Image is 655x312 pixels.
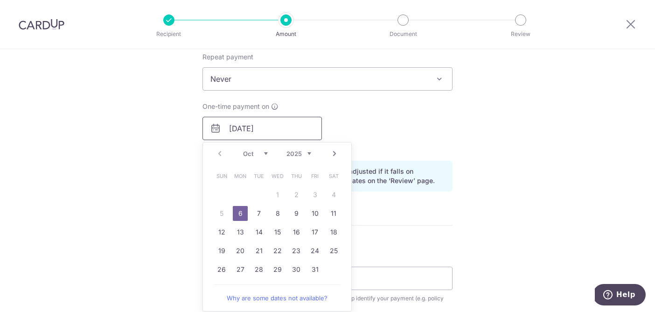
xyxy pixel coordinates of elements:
[329,148,340,159] a: Next
[307,262,322,277] a: 31
[326,225,341,240] a: 18
[307,206,322,221] a: 10
[214,169,229,184] span: Sunday
[270,169,285,184] span: Wednesday
[203,68,452,90] span: Never
[233,262,248,277] a: 27
[595,284,646,307] iframe: Opens a widget where you can find more information
[289,206,304,221] a: 9
[289,243,304,258] a: 23
[307,225,322,240] a: 17
[214,225,229,240] a: 12
[202,102,269,111] span: One-time payment on
[202,67,453,91] span: Never
[214,289,340,307] a: Why are some dates not available?
[270,225,285,240] a: 15
[369,29,438,39] p: Document
[307,169,322,184] span: Friday
[233,225,248,240] a: 13
[307,243,322,258] a: 24
[251,225,266,240] a: 14
[270,206,285,221] a: 8
[233,169,248,184] span: Monday
[233,243,248,258] a: 20
[251,29,321,39] p: Amount
[289,262,304,277] a: 30
[326,169,341,184] span: Saturday
[289,225,304,240] a: 16
[251,206,266,221] a: 7
[289,169,304,184] span: Thursday
[270,262,285,277] a: 29
[233,206,248,221] a: 6
[202,52,253,62] label: Repeat payment
[326,243,341,258] a: 25
[326,206,341,221] a: 11
[251,262,266,277] a: 28
[214,243,229,258] a: 19
[19,19,64,30] img: CardUp
[134,29,203,39] p: Recipient
[214,262,229,277] a: 26
[251,243,266,258] a: 21
[202,117,322,140] input: DD / MM / YYYY
[251,169,266,184] span: Tuesday
[486,29,555,39] p: Review
[270,243,285,258] a: 22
